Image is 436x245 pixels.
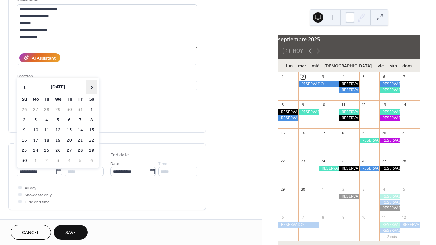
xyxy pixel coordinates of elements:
[30,146,41,155] td: 24
[361,130,366,135] div: 19
[381,159,386,164] div: 27
[19,125,30,135] td: 9
[53,146,63,155] td: 26
[402,74,407,79] div: 7
[321,159,326,164] div: 24
[375,59,388,72] div: vie.
[30,156,41,166] td: 1
[300,102,305,107] div: 9
[22,230,40,236] span: Cancel
[379,194,399,199] div: RESERVADO
[321,215,326,220] div: 8
[54,225,88,240] button: Save
[30,136,41,145] td: 17
[25,192,52,199] span: Show date only
[19,115,30,125] td: 2
[278,222,319,228] div: RESERVADO
[298,81,339,87] div: RESERVADO
[379,222,399,228] div: RESERVADO
[339,115,359,121] div: RESERVADO
[361,215,366,220] div: 10
[381,74,386,79] div: 6
[280,187,285,192] div: 29
[32,55,56,62] div: AI Assistant
[339,87,359,93] div: RESERVADO
[64,146,74,155] td: 27
[64,105,74,115] td: 30
[401,59,415,72] div: dom.
[53,125,63,135] td: 12
[64,125,74,135] td: 13
[300,159,305,164] div: 23
[110,160,119,167] span: Date
[17,218,52,225] span: Recurring event
[30,95,41,104] th: Mo
[110,152,129,159] div: End date
[86,146,97,155] td: 29
[87,80,97,94] span: ›
[42,136,52,145] td: 18
[19,105,30,115] td: 26
[19,156,30,166] td: 30
[42,146,52,155] td: 25
[300,215,305,220] div: 7
[75,95,86,104] th: Fr
[361,159,366,164] div: 26
[75,105,86,115] td: 31
[298,109,318,115] div: RESERVADO
[379,228,399,233] div: RESERVADO
[11,225,51,240] button: Cancel
[19,136,30,145] td: 16
[19,80,29,94] span: ‹
[361,102,366,107] div: 12
[86,125,97,135] td: 15
[341,102,346,107] div: 11
[283,59,297,72] div: lun.
[341,159,346,164] div: 25
[64,136,74,145] td: 20
[280,74,285,79] div: 1
[402,130,407,135] div: 21
[280,102,285,107] div: 8
[402,215,407,220] div: 12
[53,105,63,115] td: 29
[379,109,399,115] div: RESERVADO
[86,156,97,166] td: 6
[64,95,74,104] th: Th
[30,115,41,125] td: 3
[42,125,52,135] td: 11
[30,125,41,135] td: 10
[359,138,379,143] div: RESERVADO
[42,115,52,125] td: 4
[19,95,30,104] th: Su
[341,74,346,79] div: 4
[341,215,346,220] div: 9
[42,156,52,166] td: 2
[64,115,74,125] td: 6
[86,105,97,115] td: 1
[379,200,399,205] div: RESERVADO
[321,130,326,135] div: 17
[17,73,196,80] div: Location
[86,95,97,104] th: Sa
[86,115,97,125] td: 8
[296,59,309,72] div: mar.
[339,81,359,87] div: RESERVADO
[42,105,52,115] td: 28
[25,185,36,192] span: All day
[339,109,359,115] div: RESERVADO
[381,187,386,192] div: 4
[25,199,50,205] span: Hide end time
[280,215,285,220] div: 6
[402,187,407,192] div: 5
[75,146,86,155] td: 28
[30,105,41,115] td: 27
[280,130,285,135] div: 15
[53,95,63,104] th: We
[379,87,399,93] div: RESERVADO
[321,102,326,107] div: 10
[19,53,60,62] button: AI Assistant
[65,230,76,236] span: Save
[86,136,97,145] td: 22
